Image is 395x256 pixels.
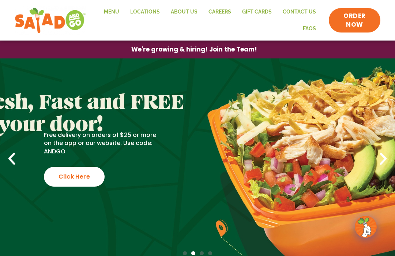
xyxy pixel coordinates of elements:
[203,4,237,20] a: Careers
[183,251,187,255] span: Go to slide 1
[15,6,86,35] img: new-SAG-logo-768×292
[200,251,204,255] span: Go to slide 3
[98,4,125,20] a: Menu
[120,41,268,58] a: We're growing & hiring! Join the Team!
[131,46,257,53] span: We're growing & hiring! Join the Team!
[208,251,212,255] span: Go to slide 4
[93,4,322,37] nav: Menu
[191,251,195,255] span: Go to slide 2
[329,8,380,33] a: ORDER NOW
[165,4,203,20] a: About Us
[4,151,20,167] div: Previous slide
[44,167,105,187] div: Click Here
[336,12,373,29] span: ORDER NOW
[237,4,277,20] a: GIFT CARDS
[44,131,160,156] p: Free delivery on orders of $25 or more on the app or our website. Use code: ANDGO
[297,20,321,37] a: FAQs
[277,4,321,20] a: Contact Us
[375,151,391,167] div: Next slide
[125,4,165,20] a: Locations
[355,217,376,237] img: wpChatIcon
